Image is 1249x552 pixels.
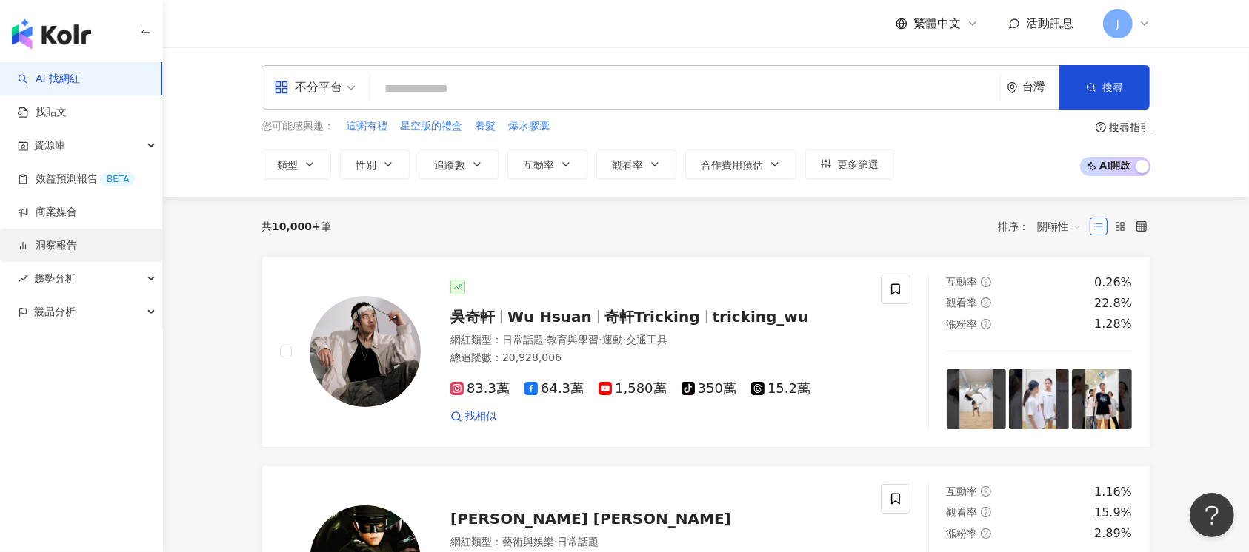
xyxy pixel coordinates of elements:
span: 350萬 [682,381,736,397]
button: 追蹤數 [419,149,499,179]
button: 性別 [340,149,410,179]
span: 繁體中文 [913,16,961,32]
span: question-circle [981,507,991,517]
span: 追蹤數 [434,159,465,171]
button: 合作費用預估 [685,149,796,179]
span: 10,000+ [272,221,321,232]
span: question-circle [981,319,991,329]
span: appstore [274,80,289,95]
span: rise [18,274,28,284]
div: 網紅類型 ： [450,333,863,348]
div: 1.28% [1094,316,1132,332]
span: 互動率 [523,159,554,171]
span: environment [1007,82,1018,93]
div: 1.16% [1094,484,1132,500]
span: Wu Hsuan [507,308,592,326]
button: 這粥有禮 [345,118,388,135]
div: 0.26% [1094,275,1132,291]
div: 共 筆 [262,221,331,232]
span: 星空版的禮盒 [400,119,462,134]
div: 網紅類型 ： [450,535,863,550]
div: 2.89% [1094,525,1132,542]
span: 64.3萬 [524,381,584,397]
span: 養髮 [475,119,496,134]
span: 運動 [602,334,623,346]
span: 互動率 [947,485,978,497]
button: 搜尋 [1059,65,1150,110]
span: 活動訊息 [1026,16,1073,30]
a: searchAI 找網紅 [18,72,80,87]
span: 吳奇軒 [450,308,495,326]
span: 您可能感興趣： [262,119,334,134]
img: post-image [1009,369,1069,429]
span: tricking_wu [713,308,809,326]
span: 資源庫 [34,129,65,162]
span: 觀看率 [947,297,978,309]
div: 排序： [998,215,1090,238]
span: 教育與學習 [547,334,599,346]
span: 更多篩選 [837,158,879,170]
img: KOL Avatar [310,296,421,407]
span: 日常話題 [502,334,544,346]
span: 奇軒Tricking [604,308,700,326]
span: 15.2萬 [751,381,810,397]
span: question-circle [981,297,991,308]
button: 更多篩選 [805,149,894,179]
div: 不分平台 [274,75,342,99]
div: 總追蹤數 ： 20,928,006 [450,351,863,366]
button: 類型 [262,149,331,179]
span: 日常話題 [557,536,599,548]
span: 性別 [356,159,376,171]
span: 互動率 [947,276,978,288]
span: · [599,334,602,346]
a: 商案媒合 [18,205,77,220]
span: 搜尋 [1102,81,1123,93]
a: 效益預測報告BETA [18,172,135,186]
span: 觀看率 [947,506,978,518]
div: 台灣 [1022,81,1059,93]
div: 搜尋指引 [1109,121,1150,133]
span: · [544,334,547,346]
button: 爆水膠囊 [507,118,550,135]
span: 爆水膠囊 [508,119,550,134]
span: 藝術與娛樂 [502,536,554,548]
span: · [554,536,557,548]
img: post-image [1072,369,1132,429]
span: 觀看率 [612,159,643,171]
button: 觀看率 [596,149,676,179]
span: J [1116,16,1119,32]
span: 關聯性 [1037,215,1082,238]
a: KOL Avatar吳奇軒Wu Hsuan奇軒Trickingtricking_wu網紅類型：日常話題·教育與學習·運動·交通工具總追蹤數：20,928,00683.3萬64.3萬1,580萬3... [262,256,1150,448]
span: 合作費用預估 [701,159,763,171]
span: 漲粉率 [947,318,978,330]
button: 互動率 [507,149,587,179]
span: 競品分析 [34,295,76,329]
span: question-circle [981,486,991,497]
div: 15.9% [1094,505,1132,521]
img: logo [12,19,91,49]
a: 找貼文 [18,105,67,120]
span: question-circle [1096,122,1106,132]
span: 趨勢分析 [34,262,76,295]
button: 養髮 [474,118,496,135]
div: 22.8% [1094,295,1132,312]
span: · [623,334,626,346]
span: 這粥有禮 [346,119,387,134]
button: 星空版的禮盒 [399,118,463,135]
span: 83.3萬 [450,381,510,397]
span: 交通工具 [626,334,667,346]
span: [PERSON_NAME] [PERSON_NAME] [450,510,731,528]
span: 類型 [277,159,298,171]
a: 洞察報告 [18,238,77,253]
span: question-circle [981,528,991,539]
span: 漲粉率 [947,528,978,539]
img: post-image [947,369,1007,429]
span: question-circle [981,277,991,287]
a: 找相似 [450,409,496,424]
span: 1,580萬 [599,381,667,397]
iframe: Help Scout Beacon - Open [1190,493,1234,537]
span: 找相似 [465,409,496,424]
